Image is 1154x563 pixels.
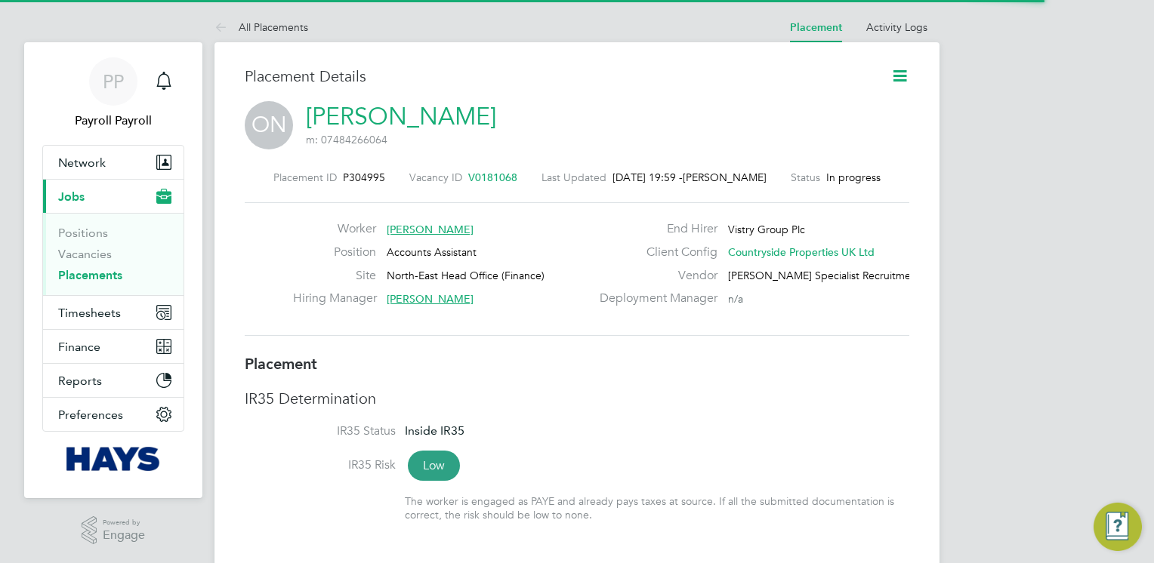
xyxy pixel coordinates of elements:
[58,247,112,261] a: Vacancies
[245,355,317,373] b: Placement
[293,221,376,237] label: Worker
[43,146,184,179] button: Network
[245,66,868,86] h3: Placement Details
[728,223,805,236] span: Vistry Group Plc
[43,364,184,397] button: Reports
[43,398,184,431] button: Preferences
[58,374,102,388] span: Reports
[791,171,820,184] label: Status
[43,330,184,363] button: Finance
[387,269,545,282] span: North-East Head Office (Finance)
[591,245,717,260] label: Client Config
[790,21,842,34] a: Placement
[42,447,184,471] a: Go to home page
[245,457,396,473] label: IR35 Risk
[728,245,875,259] span: Countryside Properties UK Ltd
[468,171,517,184] span: V0181068
[405,423,464,438] span: Inside IR35
[612,171,683,184] span: [DATE] 19:59 -
[591,268,717,284] label: Vendor
[43,213,184,295] div: Jobs
[66,447,161,471] img: hays-logo-retina.png
[43,180,184,213] button: Jobs
[826,171,881,184] span: In progress
[387,245,477,259] span: Accounts Assistant
[408,451,460,481] span: Low
[58,268,122,282] a: Placements
[58,408,123,422] span: Preferences
[58,306,121,320] span: Timesheets
[103,72,124,91] span: PP
[42,112,184,130] span: Payroll Payroll
[273,171,337,184] label: Placement ID
[306,102,496,131] a: [PERSON_NAME]
[293,291,376,306] label: Hiring Manager
[293,245,376,260] label: Position
[82,516,146,545] a: Powered byEngage
[728,269,959,282] span: [PERSON_NAME] Specialist Recruitment Limited
[214,20,308,34] a: All Placements
[245,101,293,149] span: ON
[306,133,387,146] span: m: 07484266064
[542,171,606,184] label: Last Updated
[866,20,927,34] a: Activity Logs
[387,292,474,306] span: [PERSON_NAME]
[245,423,396,439] label: IR35 Status
[42,57,184,130] a: PPPayroll Payroll
[103,529,145,542] span: Engage
[683,171,767,184] span: [PERSON_NAME]
[58,155,106,170] span: Network
[343,171,385,184] span: P304995
[405,494,909,521] div: The worker is engaged as PAYE and already pays taxes at source. If all the submitted documentatio...
[591,291,717,306] label: Deployment Manager
[103,516,145,529] span: Powered by
[58,226,108,240] a: Positions
[43,296,184,329] button: Timesheets
[387,223,474,236] span: [PERSON_NAME]
[245,389,909,408] h3: IR35 Determination
[409,171,462,184] label: Vacancy ID
[591,221,717,237] label: End Hirer
[58,189,85,204] span: Jobs
[293,268,376,284] label: Site
[728,292,743,306] span: n/a
[24,42,202,498] nav: Main navigation
[1094,503,1142,551] button: Engage Resource Center
[58,340,100,354] span: Finance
